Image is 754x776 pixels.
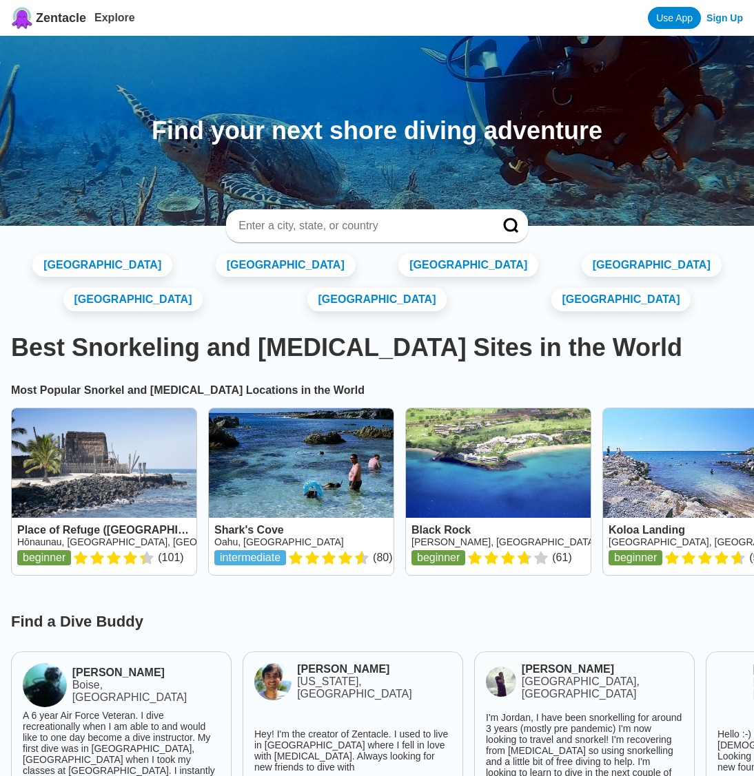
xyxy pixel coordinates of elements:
[72,679,187,703] span: Boise, [GEOGRAPHIC_DATA]
[11,384,365,396] span: Most Popular Snorkel and [MEDICAL_DATA] Locations in the World
[648,7,701,29] a: Use App
[152,116,602,145] span: Find your next shore diving adventure
[11,613,143,630] span: Find a Dive Buddy
[297,663,389,675] span: [PERSON_NAME]
[297,675,412,700] span: [US_STATE], [GEOGRAPHIC_DATA]
[409,259,527,271] span: [GEOGRAPHIC_DATA]
[522,663,614,675] span: [PERSON_NAME]
[656,12,693,23] span: Use App
[237,219,484,233] input: Enter a city, state, or country
[522,663,683,675] a: [PERSON_NAME]
[32,253,172,277] a: [GEOGRAPHIC_DATA]
[254,663,292,700] img: Mayank Jain
[297,663,451,675] a: [PERSON_NAME]
[11,7,86,29] a: Zentacle logoZentacle
[11,333,682,361] span: Best Snorkeling and [MEDICAL_DATA] Sites in the World
[74,293,192,306] span: [GEOGRAPHIC_DATA]
[522,675,640,700] span: [GEOGRAPHIC_DATA], [GEOGRAPHIC_DATA]
[216,253,356,277] a: [GEOGRAPHIC_DATA]
[551,288,691,311] a: [GEOGRAPHIC_DATA]
[36,11,86,25] span: Zentacle
[23,663,67,707] img: Derek Peltier
[318,293,436,306] span: [GEOGRAPHIC_DATA]
[72,667,220,679] a: [PERSON_NAME]
[11,7,33,29] img: Zentacle logo
[72,667,165,678] span: [PERSON_NAME]
[486,667,516,697] img: jordan townsend
[582,253,722,277] a: [GEOGRAPHIC_DATA]
[94,12,135,23] a: Explore
[43,259,161,271] span: [GEOGRAPHIC_DATA]
[254,728,448,773] span: Hey! I'm the creator of Zentacle. I used to live in [GEOGRAPHIC_DATA] where I fell in love with [...
[562,293,680,306] span: [GEOGRAPHIC_DATA]
[717,667,748,697] img: Timothy Lord
[63,288,203,311] a: [GEOGRAPHIC_DATA]
[398,253,538,277] a: [GEOGRAPHIC_DATA]
[593,259,711,271] span: [GEOGRAPHIC_DATA]
[706,12,743,23] a: Sign Up
[227,259,345,271] span: [GEOGRAPHIC_DATA]
[307,288,447,311] a: [GEOGRAPHIC_DATA]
